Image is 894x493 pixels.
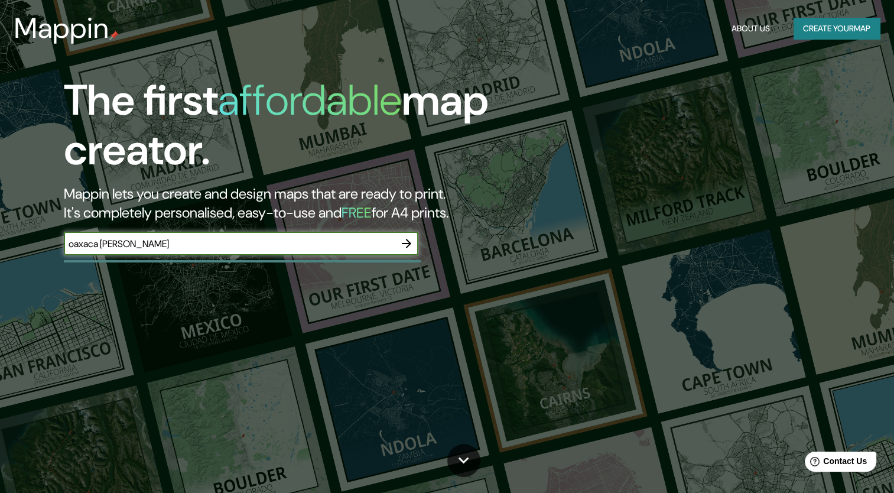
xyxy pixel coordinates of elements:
h3: Mappin [14,12,109,45]
h1: The first map creator. [64,76,511,184]
input: Choose your favourite place [64,237,395,251]
h1: affordable [218,73,402,128]
iframe: Help widget launcher [789,447,881,480]
img: mappin-pin [109,31,119,40]
button: About Us [727,18,775,40]
h5: FREE [342,203,372,222]
button: Create yourmap [794,18,880,40]
h2: Mappin lets you create and design maps that are ready to print. It's completely personalised, eas... [64,184,511,222]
